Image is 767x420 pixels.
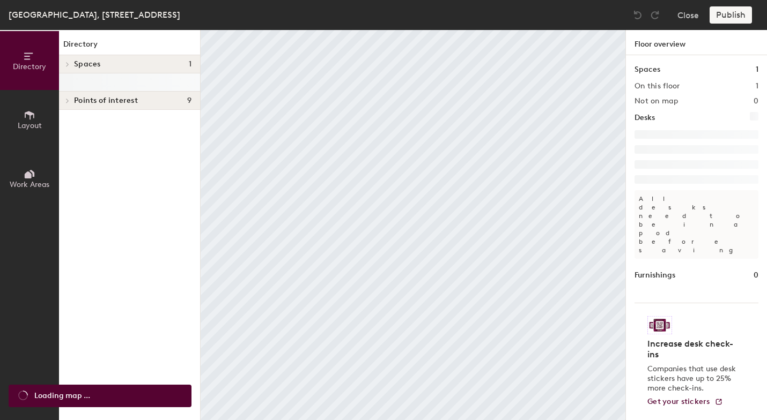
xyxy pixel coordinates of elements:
h4: Increase desk check-ins [647,339,739,360]
h2: On this floor [635,82,680,91]
span: Points of interest [74,96,138,105]
span: Layout [18,121,42,130]
img: Redo [650,10,660,20]
span: Work Areas [10,180,49,189]
h1: Desks [635,112,655,124]
h2: 1 [756,82,758,91]
span: 9 [187,96,191,105]
span: Spaces [74,60,101,69]
div: [GEOGRAPHIC_DATA], [STREET_ADDRESS] [9,8,180,21]
h1: 0 [754,269,758,281]
h1: Directory [59,39,200,55]
span: Directory [13,62,46,71]
p: Companies that use desk stickers have up to 25% more check-ins. [647,364,739,393]
h1: Furnishings [635,269,675,281]
h1: Floor overview [626,30,767,55]
span: 1 [189,60,191,69]
h1: Spaces [635,64,660,76]
span: Loading map ... [34,390,90,402]
img: Sticker logo [647,316,672,334]
h2: Not on map [635,97,678,106]
h1: 1 [756,64,758,76]
span: Get your stickers [647,397,710,406]
button: Close [677,6,699,24]
p: All desks need to be in a pod before saving [635,190,758,259]
canvas: Map [201,30,625,420]
a: Get your stickers [647,397,723,407]
h2: 0 [754,97,758,106]
img: Undo [632,10,643,20]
